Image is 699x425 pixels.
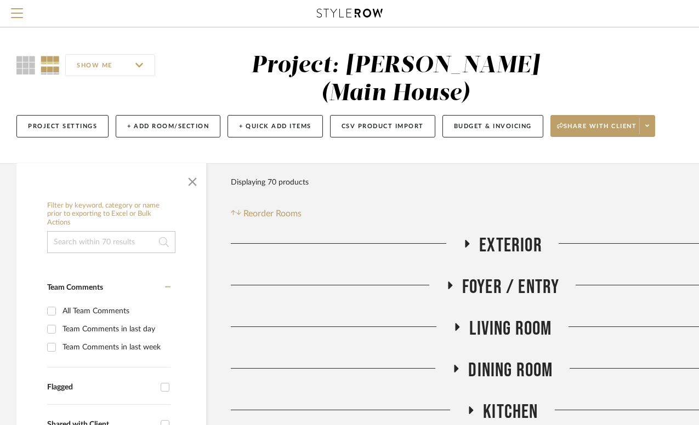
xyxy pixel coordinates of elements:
[62,320,168,338] div: Team Comments in last day
[62,338,168,356] div: Team Comments in last week
[47,383,155,392] div: Flagged
[462,275,560,299] span: Foyer / Entry
[557,122,637,139] span: Share with client
[116,115,220,137] button: + Add Room/Section
[550,115,656,137] button: Share with client
[330,115,435,137] button: CSV Product Import
[181,169,203,191] button: Close
[16,115,109,137] button: Project Settings
[479,234,542,257] span: Exterior
[47,202,175,227] h6: Filter by keyword, category or name prior to exporting to Excel or Bulk Actions
[243,207,302,220] span: Reorder Rooms
[251,54,539,105] div: Project: [PERSON_NAME] (Main House)
[469,317,552,341] span: Living Room
[47,284,103,291] span: Team Comments
[442,115,543,137] button: Budget & Invoicing
[231,171,309,193] div: Displaying 70 products
[468,359,553,382] span: Dining Room
[231,207,302,220] button: Reorder Rooms
[228,115,323,137] button: + Quick Add Items
[62,302,168,320] div: All Team Comments
[47,231,175,253] input: Search within 70 results
[483,400,538,424] span: Kitchen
